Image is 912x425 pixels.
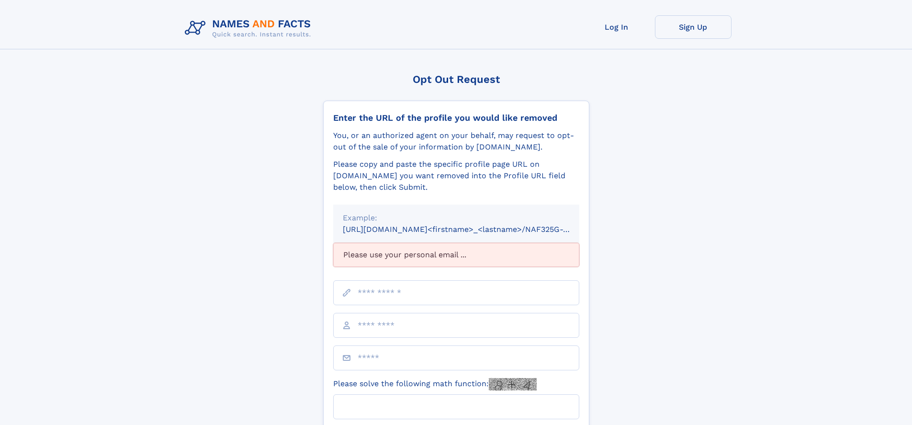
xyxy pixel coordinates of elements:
small: [URL][DOMAIN_NAME]<firstname>_<lastname>/NAF325G-xxxxxxxx [343,225,597,234]
img: Logo Names and Facts [181,15,319,41]
div: Enter the URL of the profile you would like removed [333,113,579,123]
div: Please copy and paste the specific profile page URL on [DOMAIN_NAME] you want removed into the Pr... [333,159,579,193]
a: Sign Up [655,15,732,39]
div: You, or an authorized agent on your behalf, may request to opt-out of the sale of your informatio... [333,130,579,153]
a: Log In [578,15,655,39]
div: Example: [343,212,570,224]
div: Please use your personal email ... [333,243,579,267]
label: Please solve the following math function: [333,378,537,391]
div: Opt Out Request [323,73,589,85]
